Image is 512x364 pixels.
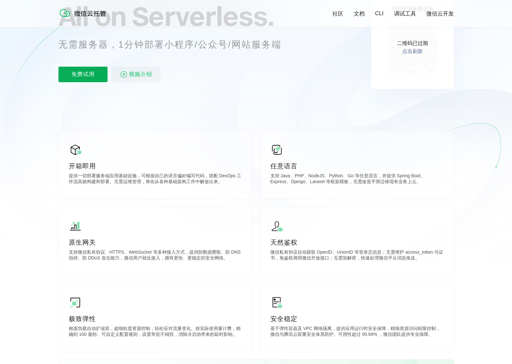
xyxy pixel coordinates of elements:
a: 微信云托管 [58,15,110,20]
p: 二维码已过期 [397,40,428,47]
p: 任意语言 [270,161,444,171]
p: 微信私有协议自动获取 OpenID、UnionID 等登录态信息；无需维护 access_token 与证书，免鉴权调用微信开放接口；无需加解密，快速处理微信平台消息推送。 [270,249,444,262]
span: 视频介绍 [129,67,152,82]
img: video_play.svg [120,71,128,78]
a: 社区 [332,10,343,17]
p: 原生网关 [69,238,242,247]
p: 安全稳定 [270,314,444,323]
p: 根据负载自动扩缩容，超细粒度资源控制，轻松应对流量变化。按实际使用量计费，精确到 100 毫秒。可自定义配置规则，设置常驻不销毁，消除冷启动带来的延时影响。 [69,326,242,339]
a: 调试工具 [394,10,416,17]
p: 支持微信私有协议、HTTPS、WebSocket 等多种接入方式，提供防数据爬取、防 DNS 劫持、防 DDoS 攻击能力，微信用户就近接入，拥有更快、更稳定的安全网络。 [69,249,242,262]
p: 基于弹性容器及 VPC 网络隔离，提供应用运行时安全保障，精细资源访问权限控制，微信与腾讯云双重安全体系防护。可用性超过 99.99% ，微信团队提供专业保障。 [270,326,444,339]
a: 点击刷新 [402,48,423,55]
p: 天然鉴权 [270,238,444,247]
a: CLI [375,10,383,17]
p: 支持 Java、PHP、NodeJS、Python、Go 等任意语言，并提供 Spring Boot、Express、Django、Laravel 等框架模板，无需改造平滑迁移现有业务上云。 [270,173,444,186]
a: 微信云开发 [426,10,454,17]
img: 微信云托管 [58,6,110,19]
p: 提供一切部署服务端应用基础设施，可根据自己的语言偏好编写代码，搭配 DevOps 工作流高效构建和部署。无需运维管理，将你从各种基础架构工作中解放出来。 [69,173,242,186]
p: 免费试用 [58,67,108,82]
p: 开箱即用 [69,161,242,171]
a: 文档 [354,10,365,17]
p: 无需服务器，1分钟部署小程序/公众号/网站服务端 [58,38,294,51]
p: 极致弹性 [69,314,242,323]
